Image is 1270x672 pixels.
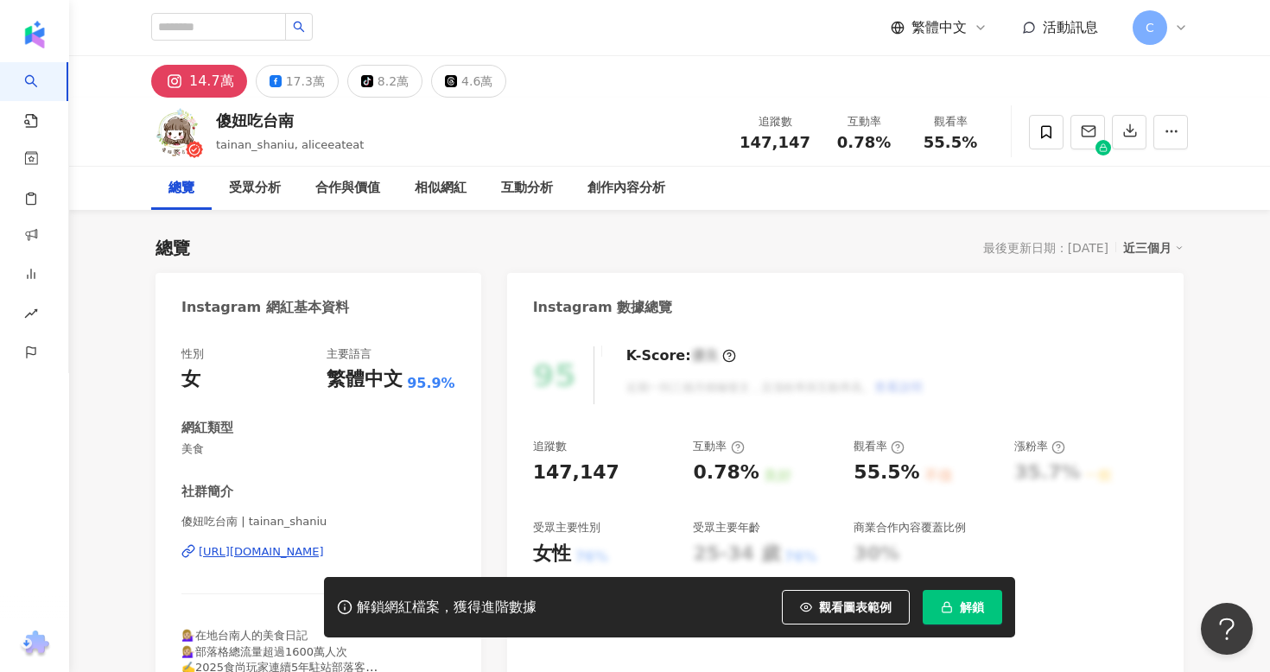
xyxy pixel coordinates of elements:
[918,113,983,130] div: 觀看率
[533,439,567,454] div: 追蹤數
[229,178,281,199] div: 受眾分析
[181,441,455,457] span: 美食
[533,460,619,486] div: 147,147
[837,134,891,151] span: 0.78%
[740,133,810,151] span: 147,147
[18,631,52,658] img: chrome extension
[626,346,736,365] div: K-Score :
[24,296,38,335] span: rise
[181,366,200,393] div: 女
[533,541,571,567] div: 女性
[21,21,48,48] img: logo icon
[960,600,984,614] span: 解鎖
[740,113,810,130] div: 追蹤數
[216,138,364,151] span: tainan_shaniu, aliceeateat
[924,134,977,151] span: 55.5%
[286,69,325,93] div: 17.3萬
[181,514,455,529] span: 傻妞吃台南 | tainan_shaniu
[357,599,537,617] div: 解鎖網紅檔案，獲得進階數據
[1146,18,1154,37] span: C
[415,178,467,199] div: 相似網紅
[431,65,506,98] button: 4.6萬
[181,346,204,362] div: 性別
[378,69,409,93] div: 8.2萬
[24,62,59,130] a: search
[156,236,190,260] div: 總覽
[461,69,492,93] div: 4.6萬
[181,544,455,560] a: [URL][DOMAIN_NAME]
[151,65,247,98] button: 14.7萬
[315,178,380,199] div: 合作與價值
[199,544,324,560] div: [URL][DOMAIN_NAME]
[693,460,759,486] div: 0.78%
[782,590,910,624] button: 觀看圖表範例
[831,113,897,130] div: 互動率
[347,65,422,98] button: 8.2萬
[911,18,967,37] span: 繁體中文
[327,346,371,362] div: 主要語言
[181,419,233,437] div: 網紅類型
[693,439,744,454] div: 互動率
[1014,439,1065,454] div: 漲粉率
[168,178,194,199] div: 總覽
[1043,19,1098,35] span: 活動訊息
[819,600,892,614] span: 觀看圖表範例
[533,520,600,536] div: 受眾主要性別
[189,69,234,93] div: 14.7萬
[293,21,305,33] span: search
[151,106,203,158] img: KOL Avatar
[533,298,673,317] div: Instagram 數據總覽
[407,374,455,393] span: 95.9%
[983,241,1108,255] div: 最後更新日期：[DATE]
[256,65,339,98] button: 17.3萬
[587,178,665,199] div: 創作內容分析
[1123,237,1184,259] div: 近三個月
[181,483,233,501] div: 社群簡介
[181,298,349,317] div: Instagram 網紅基本資料
[923,590,1002,624] button: 解鎖
[693,520,760,536] div: 受眾主要年齡
[327,366,403,393] div: 繁體中文
[501,178,553,199] div: 互動分析
[216,110,364,131] div: 傻妞吃台南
